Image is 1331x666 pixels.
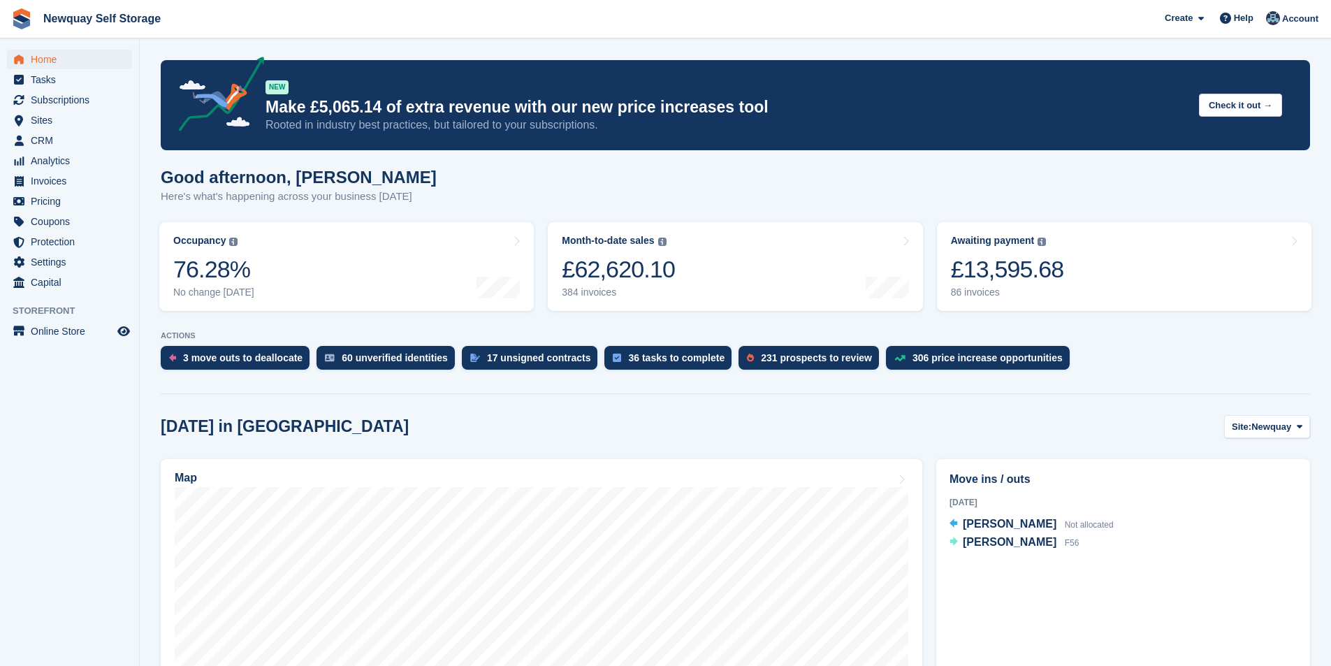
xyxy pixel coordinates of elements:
img: move_outs_to_deallocate_icon-f764333ba52eb49d3ac5e1228854f67142a1ed5810a6f6cc68b1a99e826820c5.svg [169,354,176,362]
a: 306 price increase opportunities [886,346,1077,377]
div: 60 unverified identities [342,352,448,363]
span: Online Store [31,321,115,341]
span: Help [1234,11,1253,25]
a: Newquay Self Storage [38,7,166,30]
div: [DATE] [950,496,1297,509]
a: 17 unsigned contracts [462,346,605,377]
button: Check it out → [1199,94,1282,117]
img: price_increase_opportunities-93ffe204e8149a01c8c9dc8f82e8f89637d9d84a8eef4429ea346261dce0b2c0.svg [894,355,905,361]
a: Awaiting payment £13,595.68 86 invoices [937,222,1311,311]
a: menu [7,232,132,252]
a: menu [7,110,132,130]
span: Sites [31,110,115,130]
div: 17 unsigned contracts [487,352,591,363]
h2: Map [175,472,197,484]
a: menu [7,90,132,110]
div: £62,620.10 [562,255,675,284]
span: Home [31,50,115,69]
a: menu [7,212,132,231]
p: Make £5,065.14 of extra revenue with our new price increases tool [266,97,1188,117]
p: ACTIONS [161,331,1310,340]
div: Month-to-date sales [562,235,654,247]
img: icon-info-grey-7440780725fd019a000dd9b08b2336e03edf1995a4989e88bcd33f0948082b44.svg [229,238,238,246]
div: 384 invoices [562,287,675,298]
span: Site: [1232,420,1251,434]
span: Invoices [31,171,115,191]
img: task-75834270c22a3079a89374b754ae025e5fb1db73e45f91037f5363f120a921f8.svg [613,354,621,362]
div: 76.28% [173,255,254,284]
img: Colette Pearce [1266,11,1280,25]
img: verify_identity-adf6edd0f0f0b5bbfe63781bf79b02c33cf7c696d77639b501bdc392416b5a36.svg [325,354,335,362]
span: Pricing [31,191,115,211]
img: contract_signature_icon-13c848040528278c33f63329250d36e43548de30e8caae1d1a13099fd9432cc5.svg [470,354,480,362]
a: menu [7,321,132,341]
img: stora-icon-8386f47178a22dfd0bd8f6a31ec36ba5ce8667c1dd55bd0f319d3a0aa187defe.svg [11,8,32,29]
a: menu [7,273,132,292]
span: Account [1282,12,1318,26]
span: Capital [31,273,115,292]
a: menu [7,131,132,150]
span: Tasks [31,70,115,89]
div: Awaiting payment [951,235,1035,247]
a: menu [7,70,132,89]
a: Occupancy 76.28% No change [DATE] [159,222,534,311]
a: menu [7,171,132,191]
span: Create [1165,11,1193,25]
h2: Move ins / outs [950,471,1297,488]
div: 36 tasks to complete [628,352,725,363]
a: Preview store [115,323,132,340]
span: F56 [1065,538,1079,548]
span: Subscriptions [31,90,115,110]
span: Newquay [1251,420,1291,434]
span: Storefront [13,304,139,318]
div: 3 move outs to deallocate [183,352,303,363]
a: 36 tasks to complete [604,346,739,377]
img: icon-info-grey-7440780725fd019a000dd9b08b2336e03edf1995a4989e88bcd33f0948082b44.svg [1038,238,1046,246]
div: No change [DATE] [173,287,254,298]
a: [PERSON_NAME] F56 [950,534,1079,552]
a: menu [7,151,132,171]
button: Site: Newquay [1224,415,1310,438]
a: 231 prospects to review [739,346,886,377]
a: menu [7,252,132,272]
span: CRM [31,131,115,150]
div: 306 price increase opportunities [912,352,1063,363]
span: [PERSON_NAME] [963,518,1056,530]
a: 3 move outs to deallocate [161,346,317,377]
div: £13,595.68 [951,255,1064,284]
a: menu [7,191,132,211]
span: [PERSON_NAME] [963,536,1056,548]
div: 86 invoices [951,287,1064,298]
div: 231 prospects to review [761,352,872,363]
a: Month-to-date sales £62,620.10 384 invoices [548,222,922,311]
span: Coupons [31,212,115,231]
h1: Good afternoon, [PERSON_NAME] [161,168,437,187]
img: prospect-51fa495bee0391a8d652442698ab0144808aea92771e9ea1ae160a38d050c398.svg [747,354,754,362]
img: price-adjustments-announcement-icon-8257ccfd72463d97f412b2fc003d46551f7dbcb40ab6d574587a9cd5c0d94... [167,57,265,136]
span: Protection [31,232,115,252]
h2: [DATE] in [GEOGRAPHIC_DATA] [161,417,409,436]
p: Here's what's happening across your business [DATE] [161,189,437,205]
p: Rooted in industry best practices, but tailored to your subscriptions. [266,117,1188,133]
div: Occupancy [173,235,226,247]
span: Analytics [31,151,115,171]
a: [PERSON_NAME] Not allocated [950,516,1114,534]
span: Settings [31,252,115,272]
a: 60 unverified identities [317,346,462,377]
span: Not allocated [1065,520,1114,530]
img: icon-info-grey-7440780725fd019a000dd9b08b2336e03edf1995a4989e88bcd33f0948082b44.svg [658,238,667,246]
div: NEW [266,80,289,94]
a: menu [7,50,132,69]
